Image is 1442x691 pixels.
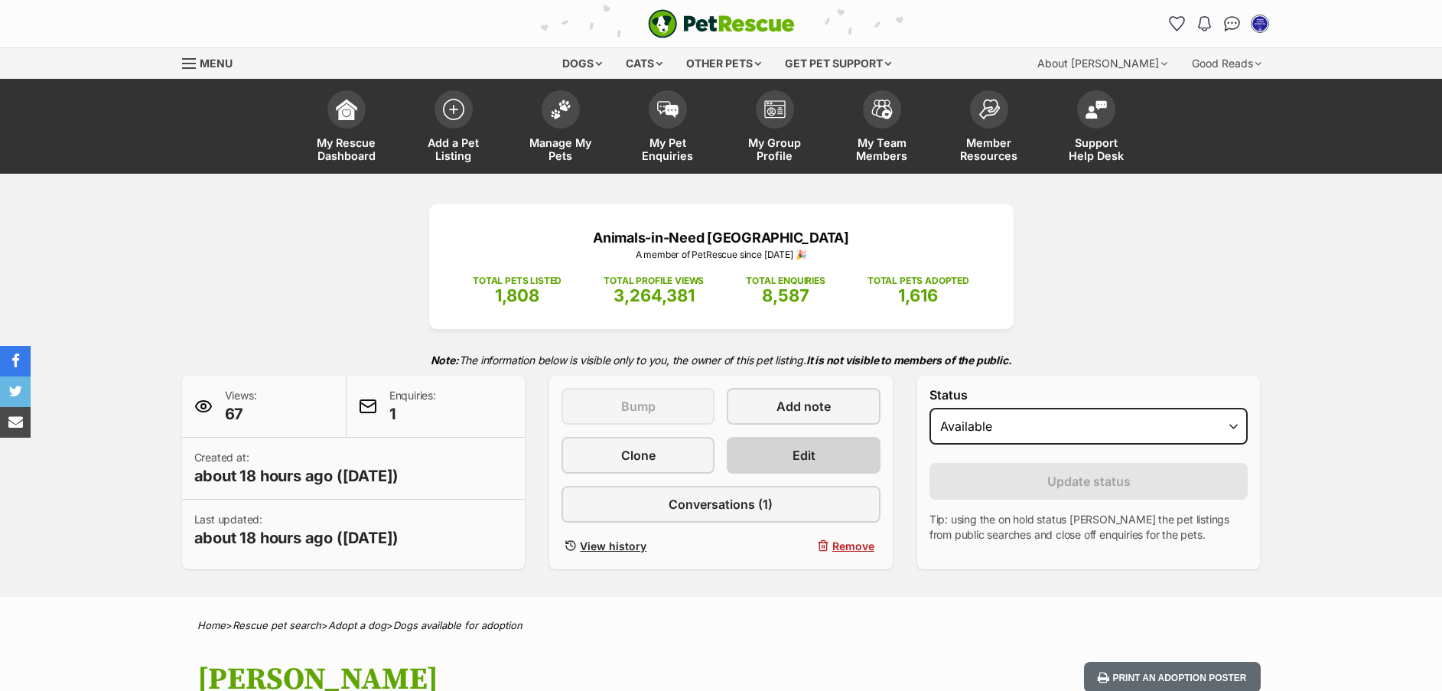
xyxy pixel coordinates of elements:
[328,619,386,631] a: Adopt a dog
[978,99,1000,119] img: member-resources-icon-8e73f808a243e03378d46382f2149f9095a855e16c252ad45f914b54edf8863c.svg
[1181,48,1272,79] div: Good Reads
[1062,136,1131,162] span: Support Help Desk
[657,101,679,118] img: pet-enquiries-icon-7e3ad2cf08bfb03b45e93fb7055b45f3efa6380592205ae92323e6603595dc1f.svg
[929,512,1248,543] p: Tip: using the on hold status [PERSON_NAME] the pet listings from public searches and close off e...
[1165,11,1190,36] a: Favourites
[955,136,1024,162] span: Member Resources
[936,83,1043,174] a: Member Resources
[614,285,695,305] span: 3,264,381
[336,99,357,120] img: dashboard-icon-eb2f2d2d3e046f16d808141f083e7271f6b2e854fb5c12c21221c1fb7104beca.svg
[721,83,828,174] a: My Group Profile
[194,450,399,487] p: Created at:
[293,83,400,174] a: My Rescue Dashboard
[507,83,614,174] a: Manage My Pets
[550,99,571,119] img: manage-my-pets-icon-02211641906a0b7f246fdf0571729dbe1e7629f14944591b6c1af311fb30b64b.svg
[580,538,646,554] span: View history
[898,285,938,305] span: 1,616
[615,48,673,79] div: Cats
[727,535,880,557] button: Remove
[776,397,831,416] span: Add note
[389,388,436,425] p: Enquiries:
[746,274,825,288] p: TOTAL ENQUIRIES
[871,99,893,119] img: team-members-icon-5396bd8760b3fe7c0b43da4ab00e1e3bb1a5d9ba89233759b79545d2d3fc5d0d.svg
[526,136,595,162] span: Manage My Pets
[1043,83,1150,174] a: Support Help Desk
[929,388,1248,402] label: Status
[648,9,795,38] img: logo-e224e6f780fb5917bec1dbf3a21bbac754714ae5b6737aabdf751b685950b380.svg
[393,619,522,631] a: Dogs available for adoption
[727,388,880,425] a: Add note
[312,136,381,162] span: My Rescue Dashboard
[1224,16,1240,31] img: chat-41dd97257d64d25036548639549fe6c8038ab92f7586957e7f3b1b290dea8141.svg
[452,248,991,262] p: A member of PetRescue since [DATE] 🎉
[1047,472,1131,491] span: Update status
[848,136,916,162] span: My Team Members
[806,354,1012,367] strong: It is not visible to members of the public.
[1248,11,1272,36] button: My account
[419,136,488,162] span: Add a Pet Listing
[832,538,874,554] span: Remove
[225,388,257,425] p: Views:
[495,285,539,305] span: 1,808
[675,48,772,79] div: Other pets
[473,274,562,288] p: TOTAL PETS LISTED
[929,463,1248,500] button: Update status
[621,446,656,464] span: Clone
[741,136,809,162] span: My Group Profile
[400,83,507,174] a: Add a Pet Listing
[431,354,459,367] strong: Note:
[225,403,257,425] span: 67
[764,100,786,119] img: group-profile-icon-3fa3cf56718a62981997c0bc7e787c4b2cf8bcc04b72c1350f741eb67cf2f40e.svg
[1198,16,1210,31] img: notifications-46538b983faf8c2785f20acdc204bb7945ddae34d4c08c2a6579f10ce5e182be.svg
[552,48,613,79] div: Dogs
[1165,11,1272,36] ul: Account quick links
[1086,100,1107,119] img: help-desk-icon-fdf02630f3aa405de69fd3d07c3f3aa587a6932b1a1747fa1d2bba05be0121f9.svg
[1193,11,1217,36] button: Notifications
[182,344,1261,376] p: The information below is visible only to you, the owner of this pet listing.
[562,388,714,425] button: Bump
[194,465,399,487] span: about 18 hours ago ([DATE])
[562,535,714,557] a: View history
[828,83,936,174] a: My Team Members
[200,57,233,70] span: Menu
[727,437,880,474] a: Edit
[194,527,399,549] span: about 18 hours ago ([DATE])
[774,48,902,79] div: Get pet support
[562,486,880,523] a: Conversations (1)
[194,512,399,549] p: Last updated:
[197,619,226,631] a: Home
[233,619,321,631] a: Rescue pet search
[1252,16,1268,31] img: Tanya Barker profile pic
[159,620,1284,631] div: > > >
[562,437,714,474] a: Clone
[793,446,815,464] span: Edit
[633,136,702,162] span: My Pet Enquiries
[604,274,704,288] p: TOTAL PROFILE VIEWS
[614,83,721,174] a: My Pet Enquiries
[1220,11,1245,36] a: Conversations
[621,397,656,416] span: Bump
[182,48,243,76] a: Menu
[389,403,436,425] span: 1
[1027,48,1178,79] div: About [PERSON_NAME]
[762,285,809,305] span: 8,587
[648,9,795,38] a: PetRescue
[867,274,969,288] p: TOTAL PETS ADOPTED
[669,495,773,513] span: Conversations (1)
[443,99,464,120] img: add-pet-listing-icon-0afa8454b4691262ce3f59096e99ab1cd57d4a30225e0717b998d2c9b9846f56.svg
[452,227,991,248] p: Animals-in-Need [GEOGRAPHIC_DATA]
